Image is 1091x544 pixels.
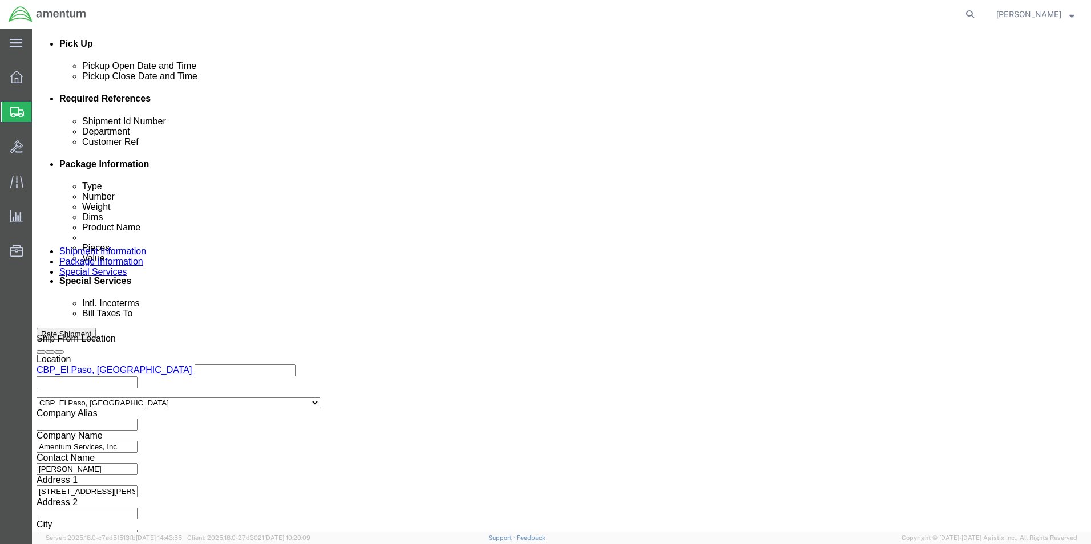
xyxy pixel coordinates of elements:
[32,29,1091,532] iframe: FS Legacy Container
[264,534,310,541] span: [DATE] 10:20:09
[902,533,1077,543] span: Copyright © [DATE]-[DATE] Agistix Inc., All Rights Reserved
[996,7,1075,21] button: [PERSON_NAME]
[136,534,182,541] span: [DATE] 14:43:55
[488,534,517,541] a: Support
[187,534,310,541] span: Client: 2025.18.0-27d3021
[8,6,87,23] img: logo
[46,534,182,541] span: Server: 2025.18.0-c7ad5f513fb
[996,8,1061,21] span: Juan Trevino
[516,534,545,541] a: Feedback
